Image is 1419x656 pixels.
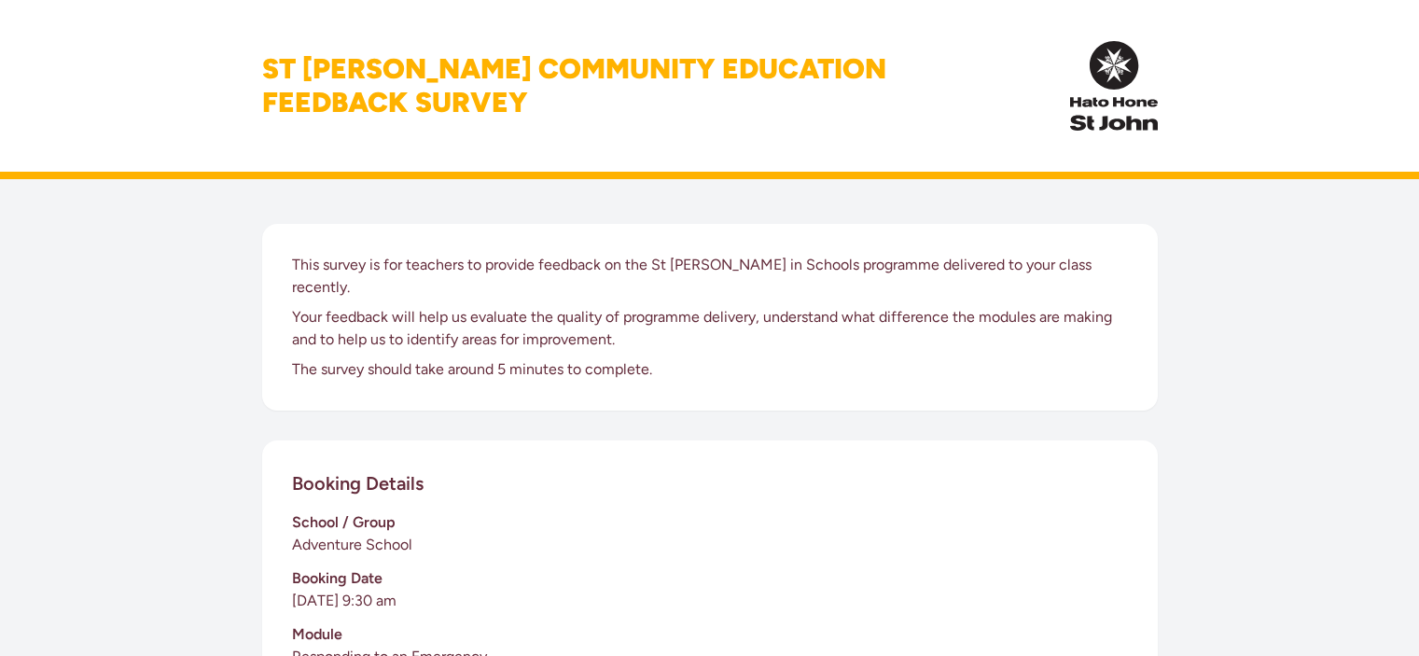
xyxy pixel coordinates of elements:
[262,52,886,119] h1: St [PERSON_NAME] Community Education Feedback Survey
[292,590,1128,612] p: [DATE] 9:30 am
[292,623,1128,646] h3: Module
[292,470,424,496] h2: Booking Details
[292,358,1128,381] p: The survey should take around 5 minutes to complete.
[292,511,1128,534] h3: School / Group
[292,567,1128,590] h3: Booking Date
[292,534,1128,556] p: Adventure School
[292,254,1128,299] p: This survey is for teachers to provide feedback on the St [PERSON_NAME] in Schools programme deli...
[1070,41,1157,131] img: InPulse
[292,306,1128,351] p: Your feedback will help us evaluate the quality of programme delivery, understand what difference...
